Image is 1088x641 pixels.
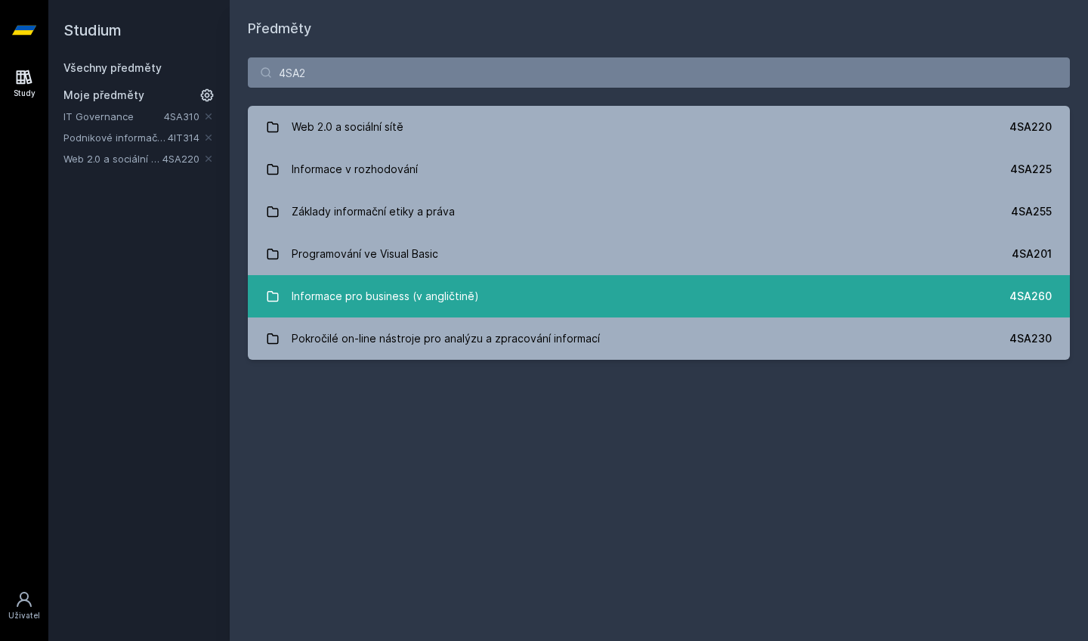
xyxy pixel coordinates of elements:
[162,153,199,165] a: 4SA220
[248,18,1070,39] h1: Předměty
[292,112,403,142] div: Web 2.0 a sociální sítě
[164,110,199,122] a: 4SA310
[63,151,162,166] a: Web 2.0 a sociální sítě
[248,275,1070,317] a: Informace pro business (v angličtině) 4SA260
[248,57,1070,88] input: Název nebo ident předmětu…
[248,317,1070,360] a: Pokročilé on-line nástroje pro analýzu a zpracování informací 4SA230
[63,61,162,74] a: Všechny předměty
[1009,289,1052,304] div: 4SA260
[292,197,455,227] div: Základy informační etiky a práva
[248,148,1070,190] a: Informace v rozhodování 4SA225
[3,60,45,107] a: Study
[63,109,164,124] a: IT Governance
[168,132,199,144] a: 4IT314
[292,281,479,311] div: Informace pro business (v angličtině)
[1011,204,1052,219] div: 4SA255
[63,130,168,145] a: Podnikové informační systémy
[1010,162,1052,177] div: 4SA225
[292,154,418,184] div: Informace v rozhodování
[248,190,1070,233] a: Základy informační etiky a práva 4SA255
[1012,246,1052,262] div: 4SA201
[292,239,438,269] div: Programování ve Visual Basic
[14,88,36,99] div: Study
[248,233,1070,275] a: Programování ve Visual Basic 4SA201
[1009,331,1052,346] div: 4SA230
[63,88,144,103] span: Moje předměty
[292,324,600,354] div: Pokročilé on-line nástroje pro analýzu a zpracování informací
[248,106,1070,148] a: Web 2.0 a sociální sítě 4SA220
[3,583,45,629] a: Uživatel
[8,610,40,621] div: Uživatel
[1009,119,1052,135] div: 4SA220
